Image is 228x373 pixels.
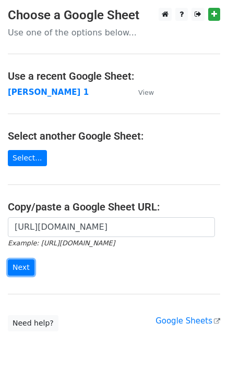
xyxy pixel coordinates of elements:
[176,323,228,373] iframe: Chat Widget
[8,217,215,237] input: Paste your Google Sheet URL here
[8,8,220,23] h3: Choose a Google Sheet
[8,259,34,276] input: Next
[8,27,220,38] p: Use one of the options below...
[8,315,58,331] a: Need help?
[138,89,154,96] small: View
[8,150,47,166] a: Select...
[8,201,220,213] h4: Copy/paste a Google Sheet URL:
[8,70,220,82] h4: Use a recent Google Sheet:
[128,88,154,97] a: View
[8,239,115,247] small: Example: [URL][DOMAIN_NAME]
[8,130,220,142] h4: Select another Google Sheet:
[155,316,220,326] a: Google Sheets
[8,88,89,97] a: [PERSON_NAME] 1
